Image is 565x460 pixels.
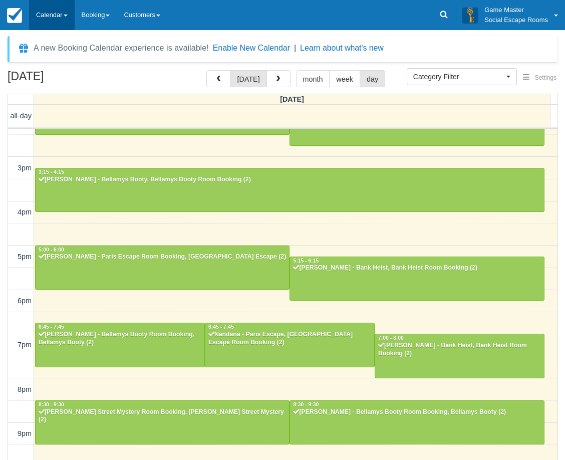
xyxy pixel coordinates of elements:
span: Settings [535,74,556,81]
span: 8pm [18,385,32,393]
span: 7:00 - 8:00 [378,335,404,341]
div: Nandana - Paris Escape, [GEOGRAPHIC_DATA] Escape Room Booking (2) [208,331,372,347]
span: 4pm [18,208,32,216]
div: [PERSON_NAME] - Bank Heist, Bank Heist Room Booking (2) [378,342,541,358]
a: 5:00 - 6:00[PERSON_NAME] - Paris Escape Room Booking, [GEOGRAPHIC_DATA] Escape (2) [35,246,290,290]
span: 5:15 - 6:15 [293,258,319,264]
span: 6:45 - 7:45 [208,324,234,330]
span: Category Filter [413,72,504,82]
div: [PERSON_NAME] - Paris Escape Room Booking, [GEOGRAPHIC_DATA] Escape (2) [38,253,287,261]
a: 3:15 - 4:15[PERSON_NAME] - Bellamys Booty, Bellamys Booty Room Booking (2) [35,168,544,212]
button: Category Filter [407,68,517,85]
span: [DATE] [280,95,304,103]
a: 6:45 - 7:45[PERSON_NAME] - Bellamys Booty Room Booking, Bellamys Booty (2) [35,323,205,367]
button: Enable New Calendar [213,43,290,53]
h2: [DATE] [8,70,134,89]
span: 6pm [18,297,32,305]
span: 8:30 - 9:30 [39,402,64,407]
img: A3 [462,7,478,23]
p: Game Master [484,5,548,15]
p: Social Escape Rooms [484,15,548,25]
a: 6:45 - 7:45Nandana - Paris Escape, [GEOGRAPHIC_DATA] Escape Room Booking (2) [205,323,375,367]
img: checkfront-main-nav-mini-logo.png [7,8,22,23]
a: 5:15 - 6:15[PERSON_NAME] - Bank Heist, Bank Heist Room Booking (2) [290,257,544,301]
button: day [360,70,385,87]
span: 3pm [18,164,32,172]
div: [PERSON_NAME] - Bellamys Booty, Bellamys Booty Room Booking (2) [38,176,541,184]
div: A new Booking Calendar experience is available! [34,42,209,54]
button: Settings [517,71,562,85]
span: 3:15 - 4:15 [39,169,64,175]
a: Learn about what's new [300,44,384,52]
a: 7:00 - 8:00[PERSON_NAME] - Bank Heist, Bank Heist Room Booking (2) [375,334,544,378]
button: [DATE] [230,70,266,87]
span: all-day [11,112,32,120]
span: 9pm [18,429,32,437]
span: 5:00 - 6:00 [39,247,64,253]
a: 8:30 - 9:30[PERSON_NAME] - Bellamys Booty Room Booking, Bellamys Booty (2) [290,400,544,444]
div: [PERSON_NAME] Street Mystery Room Booking, [PERSON_NAME] Street Mystery (2) [38,408,287,424]
div: [PERSON_NAME] - Bank Heist, Bank Heist Room Booking (2) [293,264,541,272]
button: week [329,70,360,87]
button: month [296,70,330,87]
span: 7pm [18,341,32,349]
span: 8:30 - 9:30 [293,402,319,407]
div: [PERSON_NAME] - Bellamys Booty Room Booking, Bellamys Booty (2) [38,331,202,347]
span: 6:45 - 7:45 [39,324,64,330]
span: 5pm [18,253,32,261]
span: | [294,44,296,52]
a: 8:30 - 9:30[PERSON_NAME] Street Mystery Room Booking, [PERSON_NAME] Street Mystery (2) [35,400,290,444]
div: [PERSON_NAME] - Bellamys Booty Room Booking, Bellamys Booty (2) [293,408,541,416]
